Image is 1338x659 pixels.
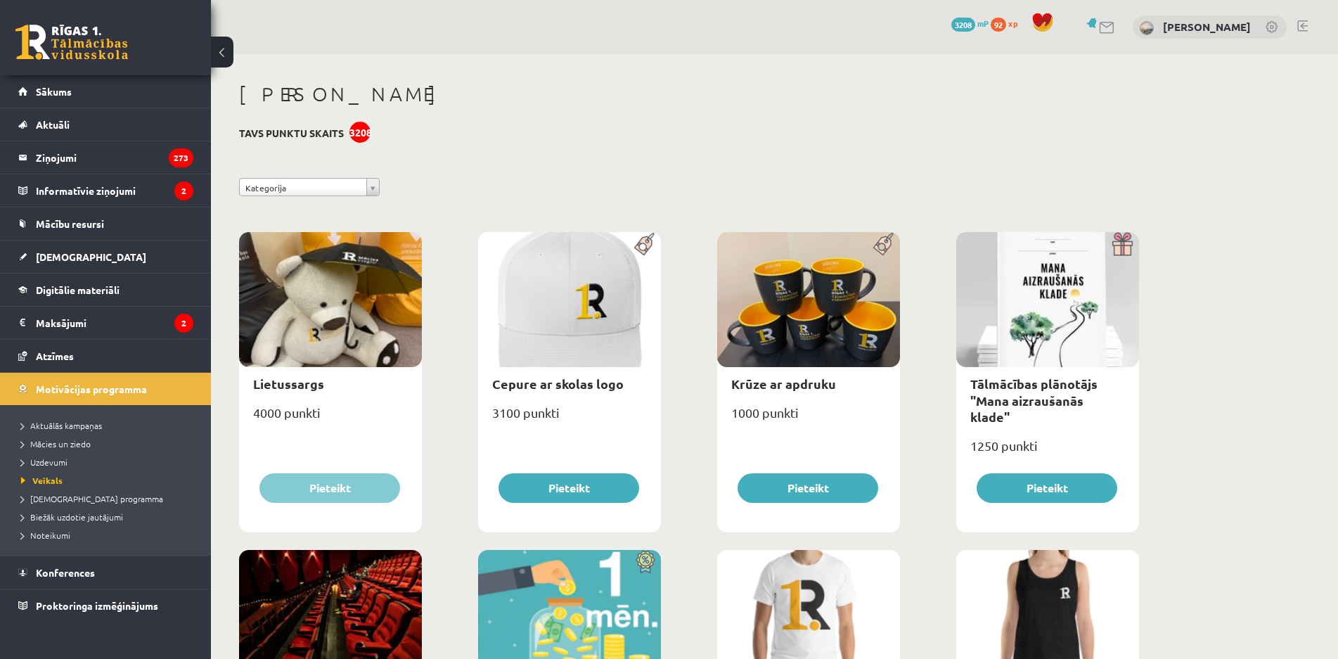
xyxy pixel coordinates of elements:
[21,437,197,450] a: Mācies un ziedo
[36,250,146,263] span: [DEMOGRAPHIC_DATA]
[36,283,120,296] span: Digitālie materiāli
[956,434,1139,469] div: 1250 punkti
[18,207,193,240] a: Mācību resursi
[18,307,193,339] a: Maksājumi2
[18,373,193,405] a: Motivācijas programma
[1163,20,1251,34] a: [PERSON_NAME]
[951,18,975,32] span: 3208
[21,456,67,468] span: Uzdevumi
[478,401,661,436] div: 3100 punkti
[1140,21,1154,35] img: Ieva Skadiņa
[21,511,123,523] span: Biežāk uzdotie jautājumi
[498,473,639,503] button: Pieteikt
[21,493,163,504] span: [DEMOGRAPHIC_DATA] programma
[18,340,193,372] a: Atzīmes
[18,75,193,108] a: Sākums
[991,18,1006,32] span: 92
[253,376,324,392] a: Lietussargs
[18,141,193,174] a: Ziņojumi273
[21,419,197,432] a: Aktuālās kampaņas
[868,232,900,256] img: Populāra prece
[18,241,193,273] a: [DEMOGRAPHIC_DATA]
[239,178,380,196] a: Kategorija
[36,118,70,131] span: Aktuāli
[991,18,1024,29] a: 92 xp
[349,122,371,143] div: 3208
[731,376,836,392] a: Krūze ar apdruku
[970,376,1098,425] a: Tālmācības plānotājs "Mana aizraušanās klade"
[259,473,400,503] button: Pieteikt
[36,217,104,230] span: Mācību resursi
[21,530,70,541] span: Noteikumi
[245,179,361,197] span: Kategorija
[717,401,900,436] div: 1000 punkti
[18,556,193,589] a: Konferences
[951,18,989,29] a: 3208 mP
[1008,18,1017,29] span: xp
[18,589,193,622] a: Proktoringa izmēģinājums
[21,492,197,505] a: [DEMOGRAPHIC_DATA] programma
[169,148,193,167] i: 273
[21,475,63,486] span: Veikals
[239,401,422,436] div: 4000 punkti
[36,141,193,174] legend: Ziņojumi
[21,438,91,449] span: Mācies un ziedo
[174,181,193,200] i: 2
[36,350,74,362] span: Atzīmes
[977,473,1117,503] button: Pieteikt
[18,174,193,207] a: Informatīvie ziņojumi2
[36,174,193,207] legend: Informatīvie ziņojumi
[492,376,624,392] a: Cepure ar skolas logo
[36,599,158,612] span: Proktoringa izmēģinājums
[977,18,989,29] span: mP
[36,307,193,339] legend: Maksājumi
[36,383,147,395] span: Motivācijas programma
[629,550,661,574] img: Atlaide
[239,82,1139,106] h1: [PERSON_NAME]
[239,127,344,139] h3: Tavs punktu skaits
[21,511,197,523] a: Biežāk uzdotie jautājumi
[21,420,102,431] span: Aktuālās kampaņas
[18,274,193,306] a: Digitālie materiāli
[629,232,661,256] img: Populāra prece
[1107,232,1139,256] img: Dāvana ar pārsteigumu
[738,473,878,503] button: Pieteikt
[21,529,197,542] a: Noteikumi
[174,314,193,333] i: 2
[21,456,197,468] a: Uzdevumi
[36,85,72,98] span: Sākums
[15,25,128,60] a: Rīgas 1. Tālmācības vidusskola
[36,566,95,579] span: Konferences
[18,108,193,141] a: Aktuāli
[21,474,197,487] a: Veikals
